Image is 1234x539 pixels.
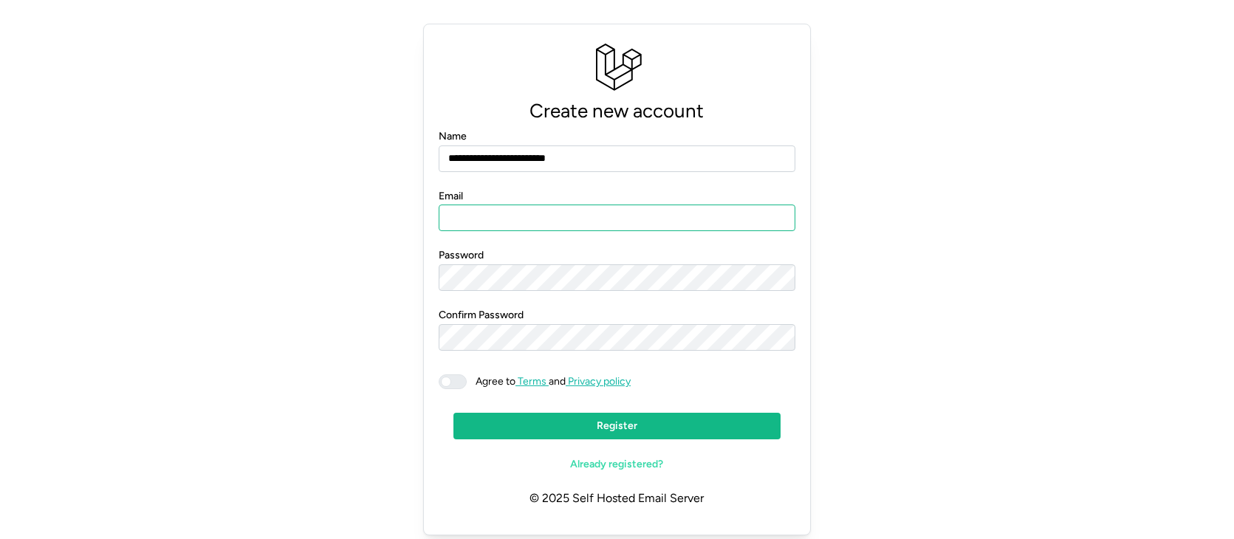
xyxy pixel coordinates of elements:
[439,307,524,323] label: Confirm Password
[453,451,781,478] a: Already registered?
[453,413,781,439] button: Register
[439,128,467,145] label: Name
[439,247,484,264] label: Password
[439,188,463,205] label: Email
[597,413,637,439] span: Register
[476,375,515,388] span: Agree to
[467,374,631,389] span: and
[439,95,795,127] p: Create new account
[566,375,631,388] a: Privacy policy
[570,452,663,477] span: Already registered?
[439,478,795,520] p: © 2025 Self Hosted Email Server
[515,375,549,388] a: Terms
